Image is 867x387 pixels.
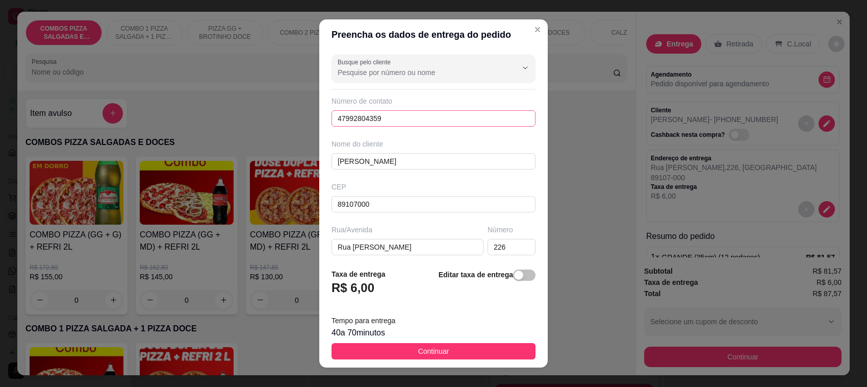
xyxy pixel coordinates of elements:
button: Close [529,21,546,38]
strong: Taxa de entrega [331,270,386,278]
h3: R$ 6,00 [331,280,374,296]
button: Continuar [331,343,535,359]
div: Número [488,225,535,235]
div: CEP [331,182,535,192]
strong: Editar taxa de entrega [439,271,513,279]
div: Nome do cliente [331,139,535,149]
header: Preencha os dados de entrega do pedido [319,19,548,50]
input: Ex.: João da Silva [331,153,535,170]
div: Número de contato [331,96,535,106]
div: Rua/Avenida [331,225,483,235]
input: Ex.: Rua Oscar Freire [331,239,483,255]
label: Busque pelo cliente [338,58,394,66]
input: Ex.: 44 [488,239,535,255]
input: Ex.: (11) 9 8888-9999 [331,110,535,127]
input: Busque pelo cliente [338,67,501,78]
span: Tempo para entrega [331,317,395,325]
button: Show suggestions [517,60,533,76]
div: 40 a 70 minutos [331,327,535,339]
input: Ex.: 00000-000 [331,196,535,212]
span: Continuar [418,346,449,357]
